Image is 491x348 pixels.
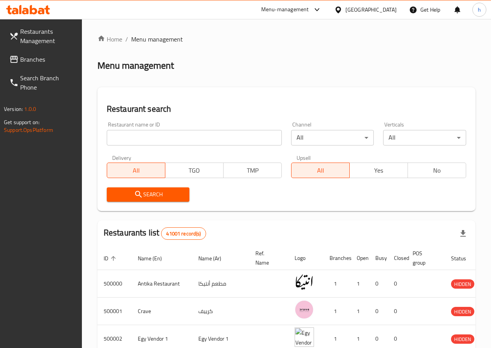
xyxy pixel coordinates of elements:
div: [GEOGRAPHIC_DATA] [345,5,397,14]
span: ID [104,254,118,263]
span: 1.0.0 [24,104,36,114]
span: TGO [168,165,220,176]
th: Branches [323,246,350,270]
span: Branches [20,55,76,64]
span: TMP [227,165,279,176]
td: 0 [388,270,406,298]
td: 1 [350,270,369,298]
span: Name (Ar) [198,254,231,263]
span: h [478,5,481,14]
th: Busy [369,246,388,270]
label: Upsell [297,155,311,160]
td: 1 [323,298,350,325]
div: All [291,130,374,145]
li: / [125,35,128,44]
th: Logo [288,246,323,270]
label: Delivery [112,155,132,160]
td: 1 [350,298,369,325]
span: All [295,165,347,176]
th: Closed [388,246,406,270]
a: Support.OpsPlatform [4,125,53,135]
button: All [291,163,350,178]
span: Search Branch Phone [20,73,76,92]
span: POS group [413,249,435,267]
a: Home [97,35,122,44]
div: Menu-management [261,5,309,14]
td: Crave [132,298,192,325]
div: HIDDEN [451,307,474,316]
div: Total records count [161,227,206,240]
a: Restaurants Management [3,22,82,50]
th: Open [350,246,369,270]
nav: breadcrumb [97,35,475,44]
span: Menu management [131,35,183,44]
img: Antika Restaurant [295,272,314,292]
button: TGO [165,163,224,178]
div: Export file [454,224,472,243]
span: Status [451,254,476,263]
span: Name (En) [138,254,172,263]
button: All [107,163,165,178]
td: Antika Restaurant [132,270,192,298]
span: All [110,165,162,176]
span: HIDDEN [451,280,474,289]
span: Version: [4,104,23,114]
span: Ref. Name [255,249,279,267]
span: 41001 record(s) [161,230,205,237]
td: 500000 [97,270,132,298]
button: Yes [349,163,408,178]
button: TMP [223,163,282,178]
a: Search Branch Phone [3,69,82,97]
span: HIDDEN [451,307,474,316]
input: Search for restaurant name or ID.. [107,130,282,145]
span: Restaurants Management [20,27,76,45]
h2: Restaurant search [107,103,466,115]
span: Yes [353,165,405,176]
span: Search [113,190,184,199]
td: كرييف [192,298,249,325]
h2: Restaurants list [104,227,206,240]
img: Egy Vendor 1 [295,327,314,347]
div: All [383,130,466,145]
td: 0 [369,270,388,298]
button: No [408,163,466,178]
h2: Menu management [97,59,174,72]
a: Branches [3,50,82,69]
td: 1 [323,270,350,298]
span: No [411,165,463,176]
td: 500001 [97,298,132,325]
td: 0 [369,298,388,325]
td: مطعم أنتيكا [192,270,249,298]
button: Search [107,187,190,202]
td: 0 [388,298,406,325]
span: Get support on: [4,117,40,127]
span: HIDDEN [451,335,474,344]
img: Crave [295,300,314,319]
